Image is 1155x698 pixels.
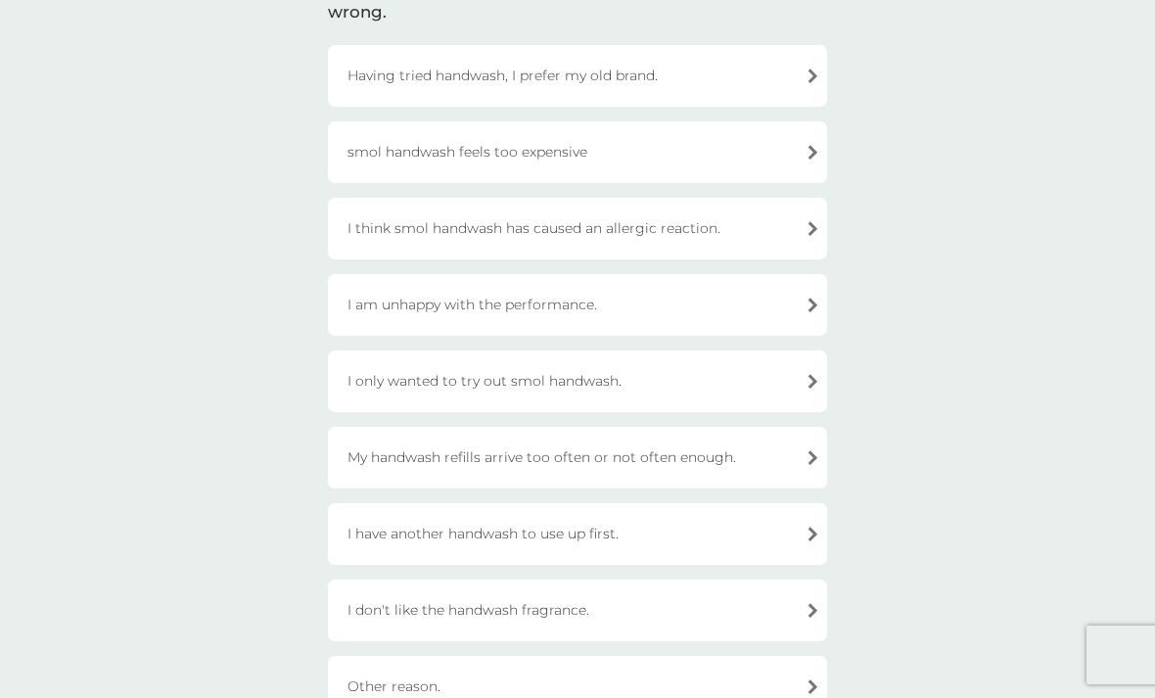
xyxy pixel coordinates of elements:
[328,274,827,336] div: I am unhappy with the performance.
[328,121,827,183] div: smol handwash feels too expensive
[328,580,827,641] div: I don't like the handwash fragrance.
[328,45,827,107] div: Having tried handwash, I prefer my old brand.
[328,350,827,412] div: I only wanted to try out smol handwash.
[328,198,827,259] div: I think smol handwash has caused an allergic reaction.
[328,427,827,489] div: My handwash refills arrive too often or not often enough.
[328,503,827,565] div: I have another handwash to use up first.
